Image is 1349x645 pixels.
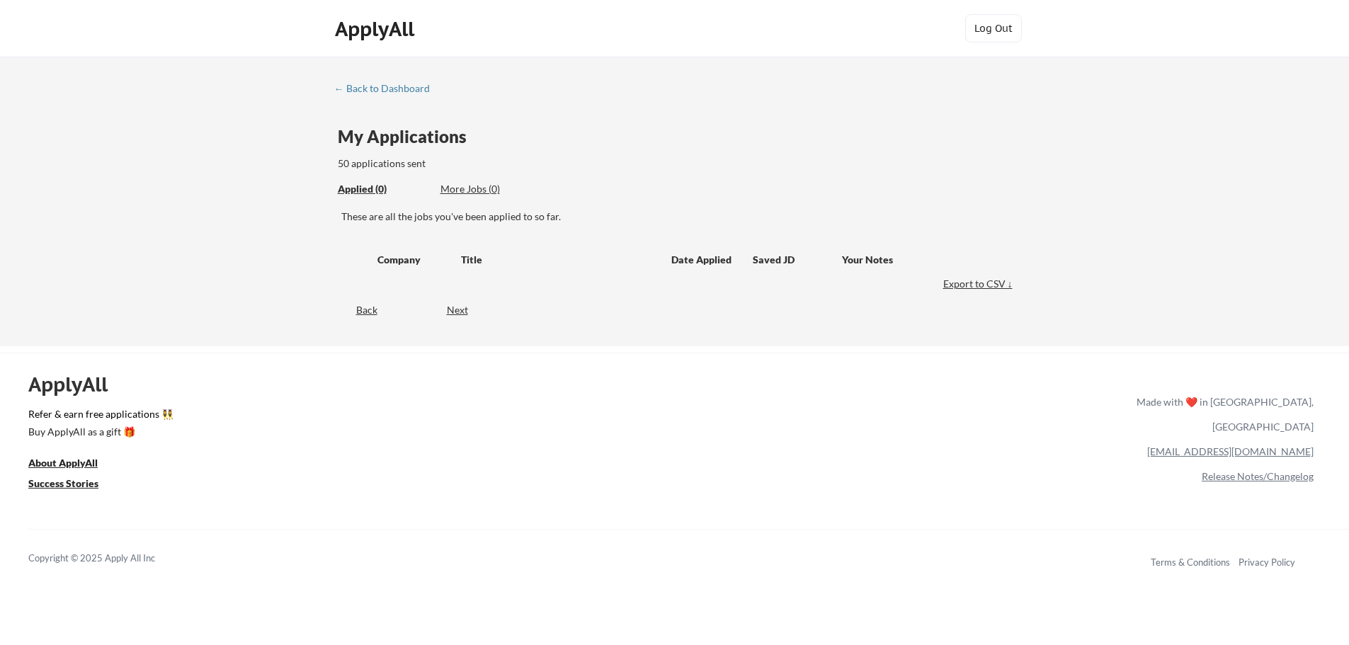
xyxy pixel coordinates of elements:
[338,182,430,197] div: These are all the jobs you've been applied to so far.
[440,182,545,196] div: More Jobs (0)
[338,182,430,196] div: Applied (0)
[842,253,1003,267] div: Your Notes
[461,253,658,267] div: Title
[1147,445,1314,457] a: [EMAIL_ADDRESS][DOMAIN_NAME]
[28,372,124,396] div: ApplyAll
[753,246,842,272] div: Saved JD
[447,303,484,317] div: Next
[1239,556,1295,568] a: Privacy Policy
[1131,389,1314,439] div: Made with ❤️ in [GEOGRAPHIC_DATA], [GEOGRAPHIC_DATA]
[334,303,377,317] div: Back
[965,14,1022,42] button: Log Out
[334,84,440,93] div: ← Back to Dashboard
[28,552,191,566] div: Copyright © 2025 Apply All Inc
[335,17,419,41] div: ApplyAll
[28,409,841,424] a: Refer & earn free applications 👯‍♀️
[28,477,98,489] u: Success Stories
[1151,556,1230,568] a: Terms & Conditions
[377,253,448,267] div: Company
[440,182,545,197] div: These are job applications we think you'd be a good fit for, but couldn't apply you to automatica...
[334,83,440,97] a: ← Back to Dashboard
[28,455,118,473] a: About ApplyAll
[1202,470,1314,482] a: Release Notes/Changelog
[943,277,1016,291] div: Export to CSV ↓
[338,128,478,145] div: My Applications
[28,457,98,469] u: About ApplyAll
[28,424,170,442] a: Buy ApplyAll as a gift 🎁
[338,156,612,171] div: 50 applications sent
[671,253,734,267] div: Date Applied
[28,427,170,437] div: Buy ApplyAll as a gift 🎁
[28,476,118,493] a: Success Stories
[341,210,1016,224] div: These are all the jobs you've been applied to so far.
